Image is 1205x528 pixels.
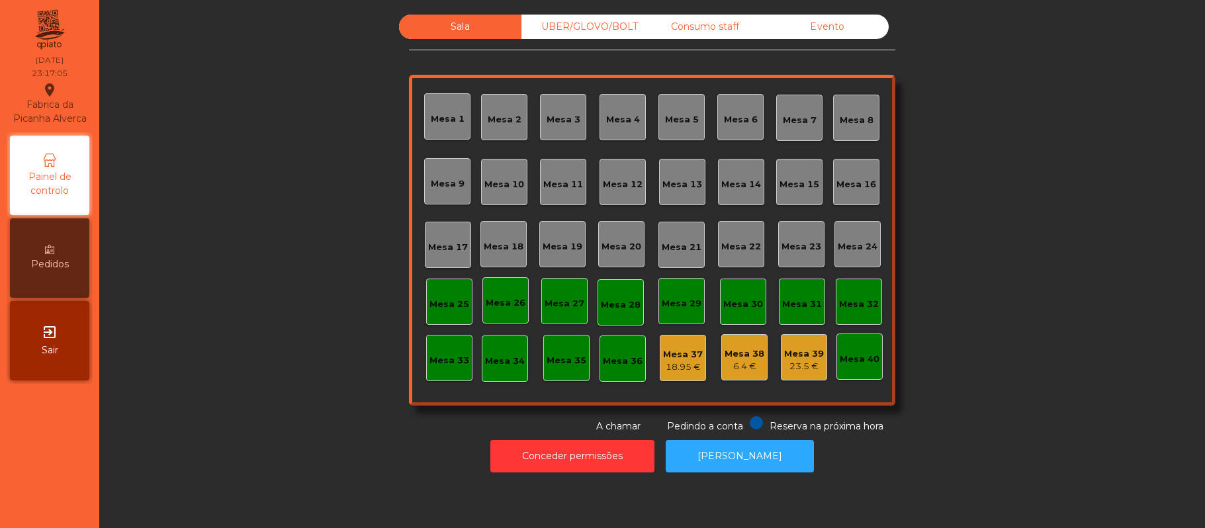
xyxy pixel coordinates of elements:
[31,257,69,271] span: Pedidos
[663,348,703,361] div: Mesa 37
[721,178,761,191] div: Mesa 14
[602,240,641,253] div: Mesa 20
[33,7,66,53] img: qpiato
[603,178,643,191] div: Mesa 12
[484,240,523,253] div: Mesa 18
[547,113,580,126] div: Mesa 3
[429,298,469,311] div: Mesa 25
[11,82,89,126] div: Fabrica da Picanha Alverca
[662,241,701,254] div: Mesa 21
[428,241,468,254] div: Mesa 17
[667,420,743,432] span: Pedindo a conta
[665,113,699,126] div: Mesa 5
[782,298,822,311] div: Mesa 31
[490,440,654,472] button: Conceder permissões
[36,54,64,66] div: [DATE]
[840,114,873,127] div: Mesa 8
[486,296,525,310] div: Mesa 26
[838,240,877,253] div: Mesa 24
[399,15,521,39] div: Sala
[666,440,814,472] button: [PERSON_NAME]
[644,15,766,39] div: Consumo staff
[781,240,821,253] div: Mesa 23
[725,347,764,361] div: Mesa 38
[484,178,524,191] div: Mesa 10
[724,113,758,126] div: Mesa 6
[596,420,641,432] span: A chamar
[429,354,469,367] div: Mesa 33
[13,170,86,198] span: Painel de controlo
[601,298,641,312] div: Mesa 28
[543,178,583,191] div: Mesa 11
[783,114,817,127] div: Mesa 7
[766,15,889,39] div: Evento
[543,240,582,253] div: Mesa 19
[662,178,702,191] div: Mesa 13
[32,67,67,79] div: 23:17:05
[839,298,879,311] div: Mesa 32
[725,360,764,373] div: 6.4 €
[42,324,58,340] i: exit_to_app
[721,240,761,253] div: Mesa 22
[603,355,643,368] div: Mesa 36
[42,343,58,357] span: Sair
[606,113,640,126] div: Mesa 4
[662,297,701,310] div: Mesa 29
[780,178,819,191] div: Mesa 15
[545,297,584,310] div: Mesa 27
[485,355,525,368] div: Mesa 34
[547,354,586,367] div: Mesa 35
[770,420,883,432] span: Reserva na próxima hora
[521,15,644,39] div: UBER/GLOVO/BOLT
[784,347,824,361] div: Mesa 39
[663,361,703,374] div: 18.95 €
[836,178,876,191] div: Mesa 16
[42,82,58,98] i: location_on
[840,353,879,366] div: Mesa 40
[723,298,763,311] div: Mesa 30
[431,112,465,126] div: Mesa 1
[488,113,521,126] div: Mesa 2
[784,360,824,373] div: 23.5 €
[431,177,465,191] div: Mesa 9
